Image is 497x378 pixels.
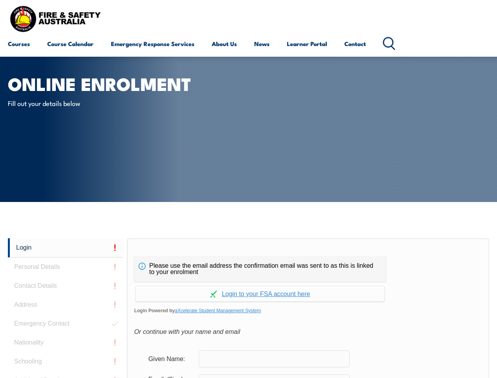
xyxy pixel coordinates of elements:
p: Fill out your details below [8,98,152,107]
a: Login [8,238,123,258]
a: Learner Portal [287,34,327,53]
a: News [254,34,270,53]
img: Log in withaxcelerate [210,291,217,298]
div: Or continue with your name and email [134,326,482,338]
h1: Online Enrolment [8,76,202,91]
div: Please use the email address the confirmation email was sent to as this is linked to your enrolment [134,256,386,282]
div: Given Name: [142,351,199,366]
a: About Us [212,34,237,53]
span: Login Powered by [134,305,482,317]
a: Course Calendar [47,34,94,53]
a: Contact [344,34,366,53]
a: Emergency Response Services [111,34,194,53]
a: aXcelerate Student Management System [175,308,261,313]
a: Courses [8,34,30,53]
